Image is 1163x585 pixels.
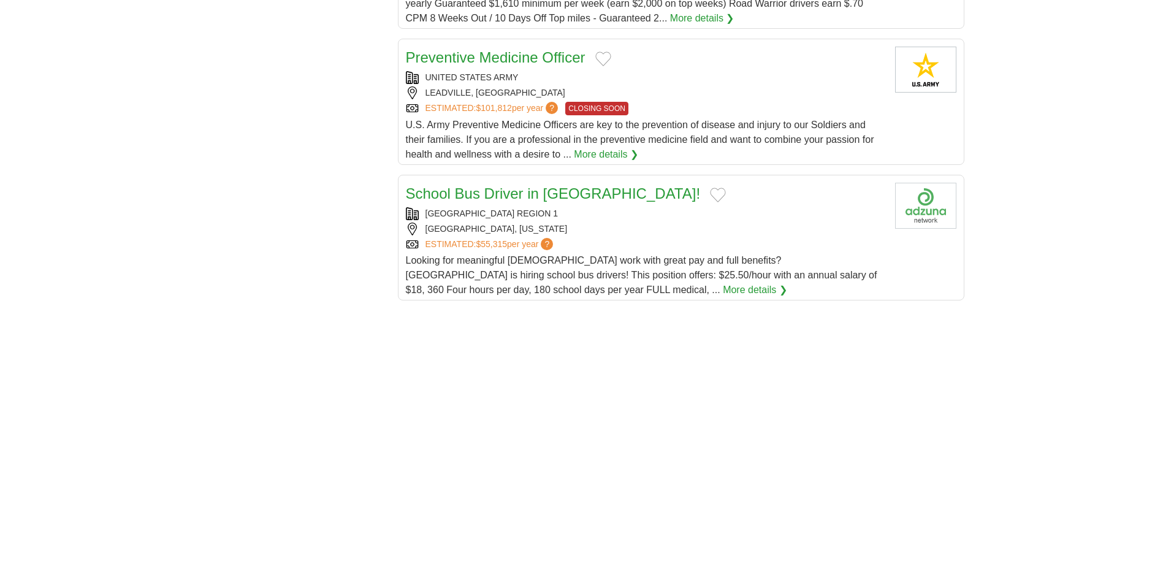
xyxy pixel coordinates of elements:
[406,223,885,235] div: [GEOGRAPHIC_DATA], [US_STATE]
[406,120,874,159] span: U.S. Army Preventive Medicine Officers are key to the prevention of disease and injury to our Sol...
[406,207,885,220] div: [GEOGRAPHIC_DATA] REGION 1
[541,238,553,250] span: ?
[476,103,511,113] span: $101,812
[574,147,638,162] a: More details ❯
[406,255,877,295] span: Looking for meaningful [DEMOGRAPHIC_DATA] work with great pay and full benefits? [GEOGRAPHIC_DATA...
[723,283,787,297] a: More details ❯
[710,188,726,202] button: Add to favorite jobs
[425,102,561,115] a: ESTIMATED:$101,812per year?
[406,49,585,66] a: Preventive Medicine Officer
[476,239,507,249] span: $55,315
[406,86,885,99] div: LEADVILLE, [GEOGRAPHIC_DATA]
[425,238,556,251] a: ESTIMATED:$55,315per year?
[670,11,734,26] a: More details ❯
[406,185,701,202] a: School Bus Driver in [GEOGRAPHIC_DATA]!
[425,72,519,82] a: UNITED STATES ARMY
[895,183,956,229] img: Company logo
[565,102,628,115] span: CLOSING SOON
[895,47,956,93] img: United States Army logo
[546,102,558,114] span: ?
[595,52,611,66] button: Add to favorite jobs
